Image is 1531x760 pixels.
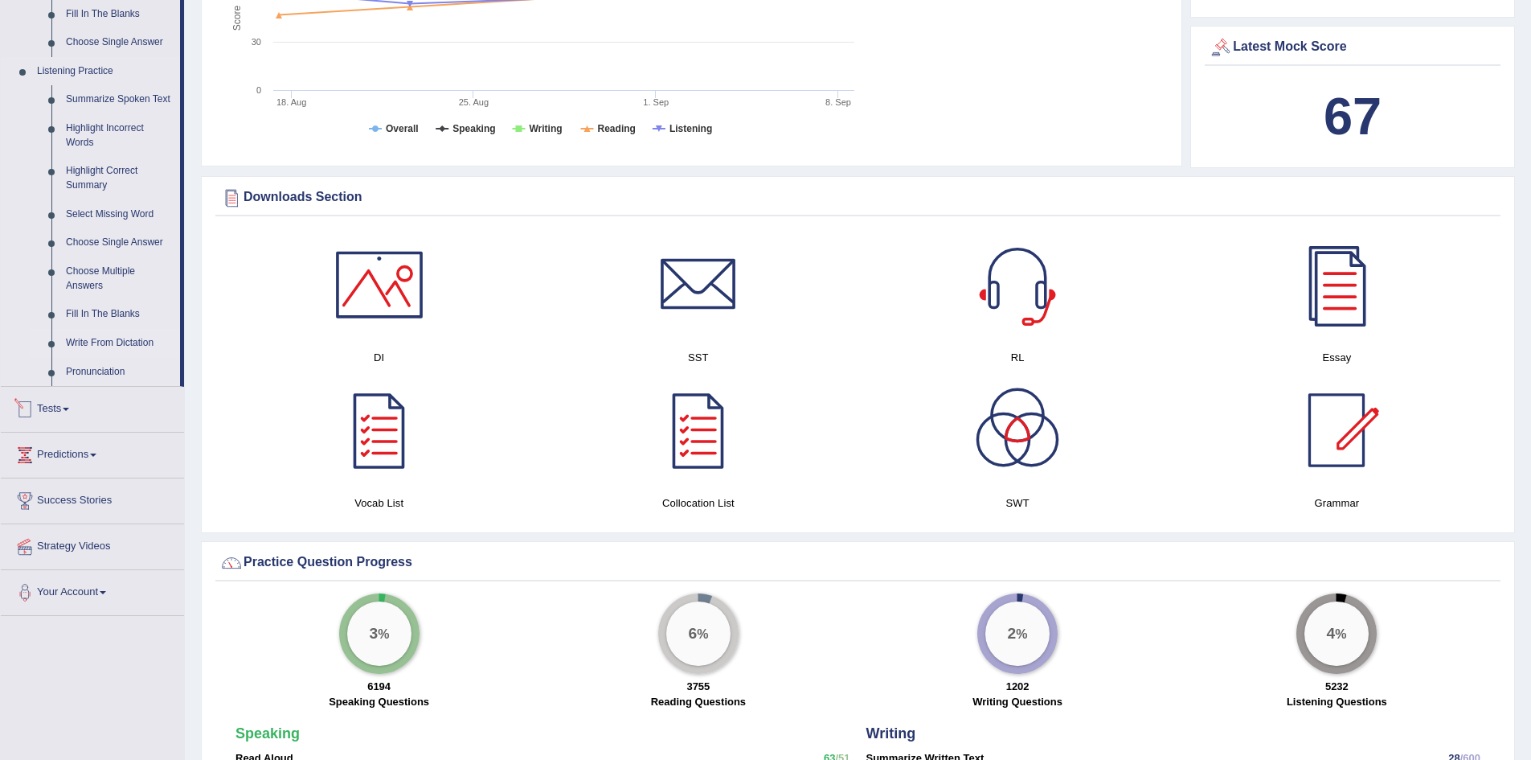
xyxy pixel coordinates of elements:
h4: Vocab List [227,495,530,511]
h4: RL [866,349,1169,366]
strong: 5232 [1325,680,1349,692]
tspan: 18. Aug [276,97,306,107]
a: Write From Dictation [59,329,180,358]
a: Tests [1,387,184,427]
tspan: Speaking [452,123,495,134]
text: 0 [256,85,261,95]
label: Writing Questions [972,694,1062,709]
a: Select Missing Word [59,200,180,229]
label: Listening Questions [1287,694,1387,709]
a: Summarize Spoken Text [59,85,180,114]
div: % [1304,602,1369,666]
a: Highlight Incorrect Words [59,114,180,157]
tspan: Listening [669,123,712,134]
a: Strategy Videos [1,524,184,565]
a: Pronunciation [59,358,180,387]
tspan: 8. Sep [825,97,851,107]
div: Latest Mock Score [1209,35,1496,60]
big: 6 [688,625,697,643]
a: Choose Single Answer [59,228,180,257]
h4: Essay [1185,349,1488,366]
text: 30 [252,37,261,47]
div: % [666,602,731,666]
a: Listening Practice [30,57,180,86]
strong: Writing [866,725,916,742]
div: % [347,602,411,666]
div: Downloads Section [219,186,1496,210]
a: Choose Single Answer [59,28,180,57]
div: % [985,602,1050,666]
label: Reading Questions [651,694,746,709]
h4: SWT [866,495,1169,511]
a: Choose Multiple Answers [59,257,180,300]
big: 4 [1327,625,1336,643]
tspan: 1. Sep [643,97,669,107]
big: 3 [369,625,378,643]
a: Highlight Correct Summary [59,157,180,199]
strong: 3755 [686,680,710,692]
a: Your Account [1,570,184,610]
h4: Collocation List [546,495,849,511]
strong: 6194 [367,680,391,692]
div: Practice Question Progress [219,551,1496,575]
label: Speaking Questions [329,694,429,709]
a: Predictions [1,433,184,473]
h4: DI [227,349,530,366]
b: 67 [1324,87,1382,146]
a: Success Stories [1,479,184,519]
strong: Speaking [235,725,300,742]
h4: SST [546,349,849,366]
a: Fill In The Blanks [59,300,180,329]
tspan: Overall [386,123,419,134]
tspan: 25. Aug [459,97,489,107]
tspan: Score [231,6,243,31]
h4: Grammar [1185,495,1488,511]
tspan: Reading [598,123,636,134]
big: 2 [1008,625,1017,643]
tspan: Writing [529,123,562,134]
strong: 1202 [1006,680,1030,692]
